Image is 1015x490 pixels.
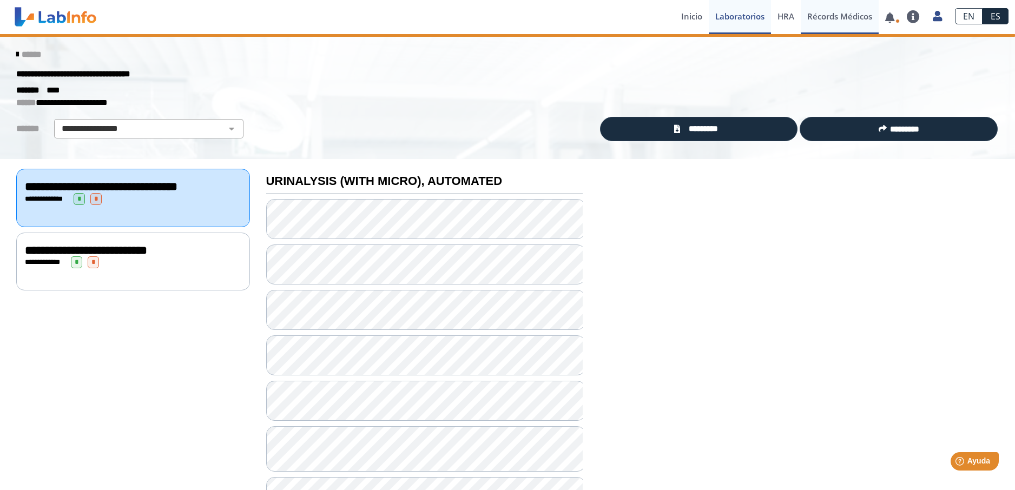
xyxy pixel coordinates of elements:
[983,8,1009,24] a: ES
[777,11,794,22] span: HRA
[919,448,1003,478] iframe: Help widget launcher
[266,174,503,188] b: URINALYSIS (WITH MICRO), AUTOMATED
[955,8,983,24] a: EN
